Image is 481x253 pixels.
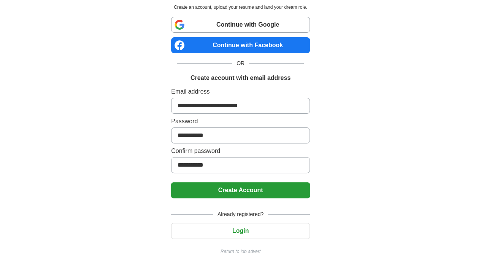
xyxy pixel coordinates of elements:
a: Login [171,228,310,234]
label: Confirm password [171,146,310,156]
button: Login [171,223,310,239]
span: Already registered? [213,210,268,218]
label: Email address [171,87,310,96]
h1: Create account with email address [190,73,291,83]
a: Continue with Google [171,17,310,33]
label: Password [171,117,310,126]
a: Continue with Facebook [171,37,310,53]
p: Create an account, upload your resume and land your dream role. [173,4,308,11]
button: Create Account [171,182,310,198]
span: OR [232,59,249,67]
